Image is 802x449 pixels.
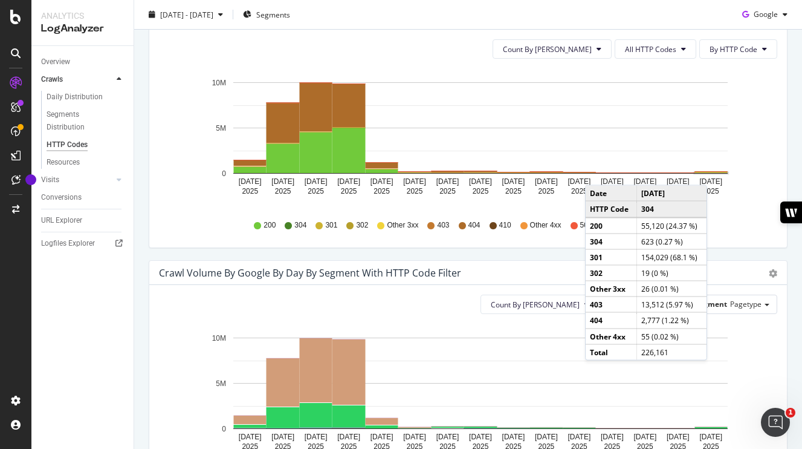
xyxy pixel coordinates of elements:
a: Overview [41,56,125,68]
td: Other 4xx [586,329,636,344]
text: [DATE] [403,433,426,441]
td: 301 [586,249,636,265]
text: [DATE] [239,177,262,186]
td: 623 (0.27 %) [636,234,707,249]
div: Analytics [41,10,124,22]
text: [DATE] [633,433,656,441]
text: 2025 [473,187,489,195]
text: 10M [212,79,226,87]
text: [DATE] [502,433,525,441]
div: gear [769,269,777,278]
td: 19 (0 %) [636,265,707,281]
text: [DATE] [305,433,328,441]
text: [DATE] [337,177,360,186]
button: Google [737,5,792,24]
text: [DATE] [436,177,459,186]
div: Resources [47,156,80,169]
span: [DATE] - [DATE] [160,9,213,19]
div: Crawl Volume by google by Day by Segment with HTTP Code Filter [159,267,461,279]
button: Count By [PERSON_NAME] [493,39,612,59]
div: Segments Distribution [47,108,114,134]
text: 2025 [242,187,258,195]
text: 2025 [407,187,423,195]
button: By HTTP Code [699,39,777,59]
text: [DATE] [469,177,492,186]
text: 2025 [538,187,555,195]
td: 55 (0.02 %) [636,329,707,344]
text: 2025 [439,187,456,195]
td: 200 [586,217,636,234]
text: 0 [222,169,226,178]
text: [DATE] [568,433,591,441]
span: Pagetype [730,299,762,309]
span: 410 [499,220,511,231]
td: 304 [586,234,636,249]
text: [DATE] [271,177,294,186]
span: 403 [437,220,449,231]
span: 404 [468,220,480,231]
div: HTTP Codes [47,139,88,151]
text: 2025 [571,187,587,195]
text: 2025 [505,187,522,195]
text: [DATE] [601,433,624,441]
button: All HTTP Codes [615,39,696,59]
div: Logfiles Explorer [41,237,95,250]
text: [DATE] [568,177,591,186]
text: 2025 [308,187,324,195]
div: Daily Distribution [47,91,103,103]
span: Count By Day [491,300,580,310]
text: [DATE] [337,433,360,441]
div: Tooltip anchor [25,174,36,185]
text: [DATE] [469,433,492,441]
text: [DATE] [370,177,393,186]
td: 26 (0.01 %) [636,281,707,297]
text: 2025 [374,187,390,195]
a: URL Explorer [41,214,125,227]
a: Segments Distribution [47,108,125,134]
span: Count By Day [503,44,592,54]
text: [DATE] [667,433,690,441]
span: Segments [256,9,290,19]
a: Crawls [41,73,113,86]
text: 5M [216,124,226,133]
td: Other 3xx [586,281,636,297]
td: Date [586,186,636,202]
text: [DATE] [535,433,558,441]
a: Daily Distribution [47,91,125,103]
span: 301 [325,220,337,231]
text: 2025 [275,187,291,195]
text: [DATE] [305,177,328,186]
span: 200 [264,220,276,231]
text: 5M [216,379,226,388]
span: Other 4xx [530,220,561,231]
text: [DATE] [667,177,690,186]
div: URL Explorer [41,214,82,227]
span: 302 [356,220,368,231]
text: [DATE] [633,177,656,186]
iframe: Intercom live chat [761,408,790,437]
text: [DATE] [699,177,722,186]
text: [DATE] [403,177,426,186]
text: [DATE] [271,433,294,441]
a: Resources [47,156,125,169]
span: By HTTP Code [710,44,757,54]
text: [DATE] [601,177,624,186]
td: 13,512 (5.97 %) [636,297,707,312]
td: Total [586,344,636,360]
td: 404 [586,312,636,328]
span: 304 [294,220,306,231]
div: LogAnalyzer [41,22,124,36]
text: [DATE] [436,433,459,441]
a: Conversions [41,191,125,204]
span: 500 [580,220,592,231]
a: Visits [41,174,113,186]
div: Visits [41,174,59,186]
td: 154,029 (68.1 %) [636,249,707,265]
text: 10M [212,334,226,342]
text: 0 [222,425,226,433]
td: 403 [586,297,636,312]
div: Conversions [41,191,82,204]
td: 226,161 [636,344,707,360]
button: Segments [238,5,295,24]
td: 304 [636,201,707,217]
